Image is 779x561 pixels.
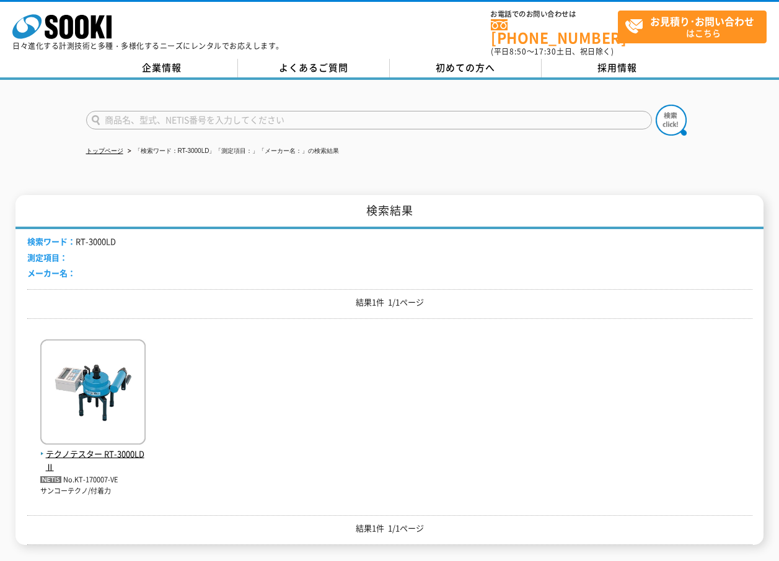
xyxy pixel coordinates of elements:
input: 商品名、型式、NETIS番号を入力してください [86,111,652,129]
a: 企業情報 [86,59,238,77]
li: 「検索ワード：RT-3000LD」「測定項目：」「メーカー名：」の検索結果 [125,145,340,158]
span: 8:50 [509,46,527,57]
span: 検索ワード： [27,235,76,247]
a: テクノテスター RT-3000LDⅡ [40,435,146,473]
span: はこちら [625,11,766,42]
a: [PHONE_NUMBER] [491,19,618,45]
img: RT-3000LDⅡ [40,339,146,448]
h1: 検索結果 [15,195,764,229]
p: サンコーテクノ/付着力 [40,486,146,497]
img: btn_search.png [656,105,687,136]
a: 採用情報 [542,59,693,77]
span: お電話でのお問い合わせは [491,11,618,18]
p: No.KT-170007-VE [40,474,146,487]
a: よくあるご質問 [238,59,390,77]
p: 結果1件 1/1ページ [27,296,752,309]
span: 測定項目： [27,251,68,263]
a: トップページ [86,147,123,154]
span: (平日 ～ 土日、祝日除く) [491,46,614,57]
p: 結果1件 1/1ページ [27,522,752,535]
span: 17:30 [534,46,557,57]
p: 日々進化する計測技術と多種・多様化するニーズにレンタルでお応えします。 [12,42,284,50]
span: テクノテスター RT-3000LDⅡ [40,448,146,474]
a: 初めての方へ [390,59,542,77]
span: 初めての方へ [436,61,495,74]
a: お見積り･お問い合わせはこちら [618,11,767,43]
li: RT-3000LD [27,235,116,248]
span: メーカー名： [27,267,76,279]
strong: お見積り･お問い合わせ [650,14,754,28]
